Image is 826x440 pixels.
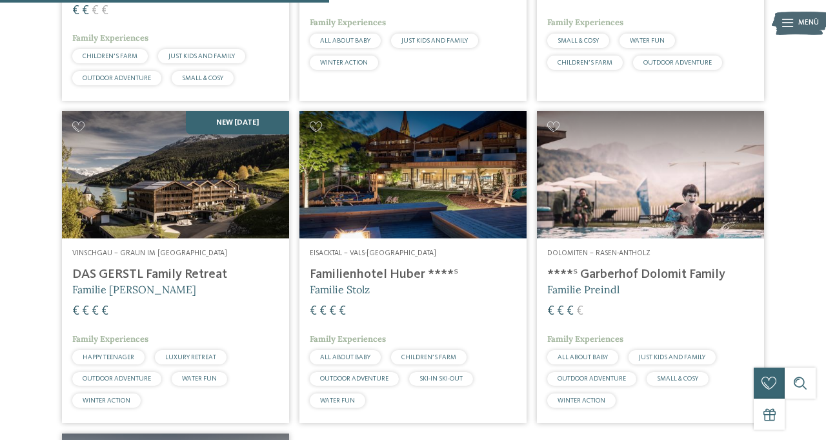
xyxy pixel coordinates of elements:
span: WATER FUN [630,37,665,44]
span: CHILDREN’S FARM [83,53,137,59]
span: € [101,5,108,17]
span: ALL ABOUT BABY [558,354,608,361]
span: Family Experiences [547,333,623,344]
span: JUST KIDS AND FAMILY [639,354,705,361]
span: WINTER ACTION [320,59,368,66]
span: ALL ABOUT BABY [320,37,370,44]
span: Familie [PERSON_NAME] [72,283,196,296]
span: € [72,305,79,318]
span: SMALL & COSY [558,37,599,44]
span: € [82,5,89,17]
span: SMALL & COSY [657,375,698,382]
span: SKI-IN SKI-OUT [419,375,463,382]
span: JUST KIDS AND FAMILY [168,53,235,59]
span: Family Experiences [72,32,148,43]
img: Familienhotels gesucht? Hier findet ihr die besten! [537,111,764,239]
span: ALL ABOUT BABY [320,354,370,361]
span: HAPPY TEENAGER [83,354,134,361]
span: € [576,305,583,318]
span: € [567,305,574,318]
span: WATER FUN [182,375,217,382]
img: Familienhotels gesucht? Hier findet ihr die besten! [62,111,289,239]
span: OUTDOOR ADVENTURE [320,375,388,382]
h4: Familienhotel Huber ****ˢ [310,267,516,282]
span: € [319,305,327,318]
span: Familie Preindl [547,283,619,296]
span: OUTDOOR ADVENTURE [83,375,151,382]
span: € [72,5,79,17]
span: CHILDREN’S FARM [401,354,456,361]
img: Familienhotels gesucht? Hier findet ihr die besten! [299,111,527,239]
a: Familienhotels gesucht? Hier findet ihr die besten! NEW [DATE] Vinschgau – Graun im [GEOGRAPHIC_D... [62,111,289,423]
a: Familienhotels gesucht? Hier findet ihr die besten! Eisacktal – Vals-[GEOGRAPHIC_DATA] Familienho... [299,111,527,423]
span: Eisacktal – Vals-[GEOGRAPHIC_DATA] [310,249,436,257]
span: Family Experiences [547,17,623,28]
span: LUXURY RETREAT [165,354,216,361]
span: CHILDREN’S FARM [558,59,612,66]
span: € [557,305,564,318]
span: € [92,305,99,318]
span: € [310,305,317,318]
span: Family Experiences [310,333,386,344]
span: Family Experiences [72,333,148,344]
span: Dolomiten – Rasen-Antholz [547,249,650,257]
span: Family Experiences [310,17,386,28]
span: € [101,305,108,318]
span: € [339,305,346,318]
span: SMALL & COSY [182,75,223,81]
span: WATER FUN [320,397,355,404]
h4: ****ˢ Garberhof Dolomit Family [547,267,754,282]
span: Familie Stolz [310,283,370,296]
span: OUTDOOR ADVENTURE [643,59,712,66]
span: € [329,305,336,318]
span: JUST KIDS AND FAMILY [401,37,468,44]
span: WINTER ACTION [83,397,130,404]
span: € [82,305,89,318]
span: OUTDOOR ADVENTURE [83,75,151,81]
span: Vinschgau – Graun im [GEOGRAPHIC_DATA] [72,249,227,257]
span: € [92,5,99,17]
span: OUTDOOR ADVENTURE [558,375,626,382]
span: WINTER ACTION [558,397,605,404]
a: Familienhotels gesucht? Hier findet ihr die besten! Dolomiten – Rasen-Antholz ****ˢ Garberhof Dol... [537,111,764,423]
span: € [547,305,554,318]
h4: DAS GERSTL Family Retreat [72,267,279,282]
